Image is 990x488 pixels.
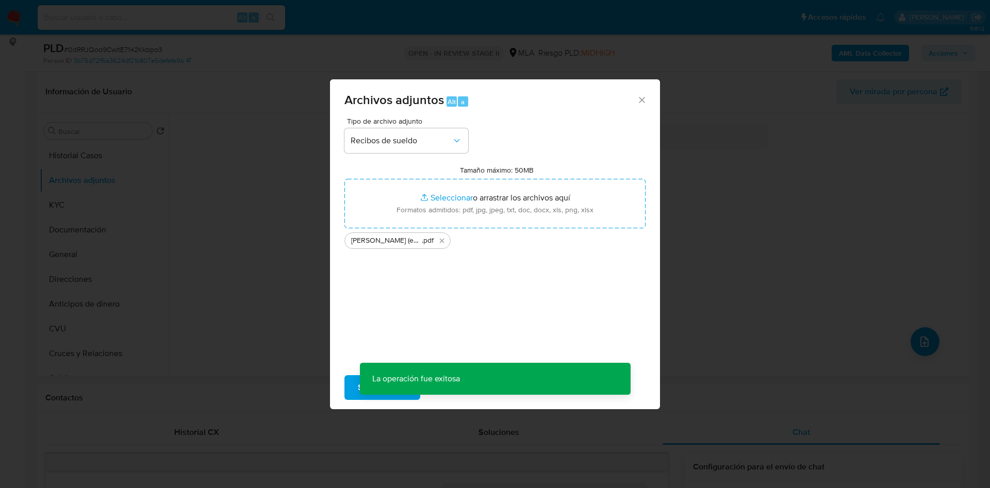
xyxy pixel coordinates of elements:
[436,234,448,247] button: Eliminar Adrian Emilio Soro (esposo) - CUIT 20244581774.pdf
[347,117,471,125] span: Tipo de archivo adjunto
[344,375,420,400] button: Subir archivo
[360,363,472,395] p: La operación fue exitosa
[422,235,434,246] span: .pdf
[344,228,646,249] ul: Archivos seleccionados
[460,165,534,175] label: Tamaño máximo: 50MB
[448,97,456,107] span: Alt
[358,376,407,399] span: Subir archivo
[351,136,452,146] span: Recibos de sueldo
[438,376,471,399] span: Cancelar
[344,128,468,153] button: Recibos de sueldo
[344,91,444,109] span: Archivos adjuntos
[351,235,422,246] span: [PERSON_NAME] (esposo) - CUIT 20244581774
[637,95,646,104] button: Cerrar
[461,97,465,107] span: a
